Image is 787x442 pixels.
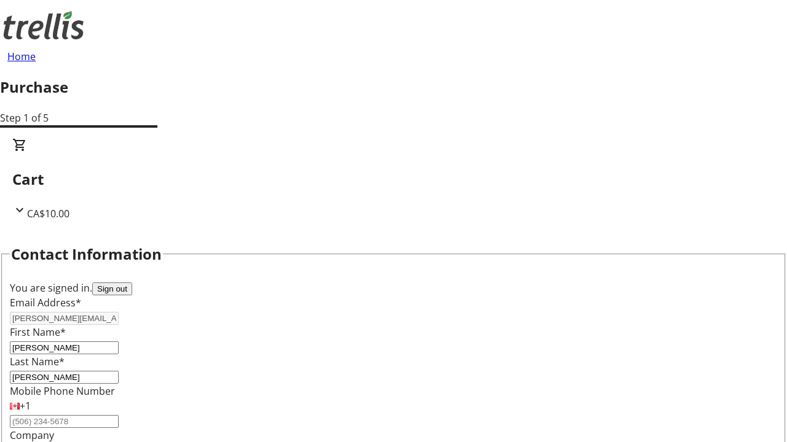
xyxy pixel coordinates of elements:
label: First Name* [10,325,66,339]
label: Last Name* [10,355,65,368]
div: You are signed in. [10,281,777,295]
input: (506) 234-5678 [10,415,119,428]
label: Mobile Phone Number [10,384,115,398]
label: Email Address* [10,296,81,309]
label: Company [10,428,54,442]
span: CA$10.00 [27,207,69,220]
h2: Cart [12,168,775,190]
div: CartCA$10.00 [12,138,775,221]
button: Sign out [92,282,132,295]
h2: Contact Information [11,243,162,265]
